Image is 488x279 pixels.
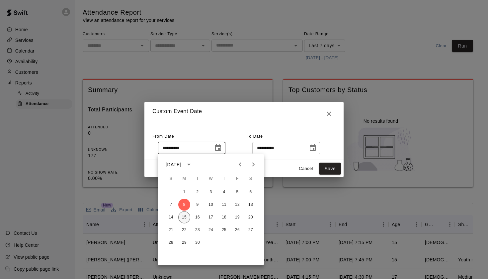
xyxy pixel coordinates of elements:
span: Wednesday [205,172,217,186]
button: 21 [165,224,177,236]
button: 23 [192,224,203,236]
button: 6 [245,186,257,198]
button: 11 [218,199,230,211]
button: 17 [205,211,217,223]
button: Choose date, selected date is Sep 15, 2025 [306,141,319,155]
button: 1 [178,186,190,198]
span: Sunday [165,172,177,186]
span: Tuesday [192,172,203,186]
button: 10 [205,199,217,211]
span: Thursday [218,172,230,186]
button: 26 [231,224,243,236]
button: 19 [231,211,243,223]
span: Monday [178,172,190,186]
h2: Custom Event Date [144,102,344,126]
button: Next month [247,158,260,171]
button: 29 [178,237,190,249]
span: Friday [231,172,243,186]
button: 7 [165,199,177,211]
button: Cancel [295,164,316,174]
span: Saturday [245,172,257,186]
button: Close [322,107,336,120]
button: Previous month [233,158,247,171]
button: 30 [192,237,203,249]
button: 16 [192,211,203,223]
button: 28 [165,237,177,249]
button: 12 [231,199,243,211]
button: 2 [192,186,203,198]
button: Choose date, selected date is Sep 8, 2025 [211,141,225,155]
button: 24 [205,224,217,236]
button: 3 [205,186,217,198]
button: Save [319,163,341,175]
span: To Date [247,134,263,139]
div: [DATE] [166,161,181,168]
button: 15 [178,211,190,223]
button: 4 [218,186,230,198]
button: 9 [192,199,203,211]
button: 20 [245,211,257,223]
button: calendar view is open, switch to year view [183,159,195,170]
button: 14 [165,211,177,223]
button: 5 [231,186,243,198]
button: 27 [245,224,257,236]
button: 8 [178,199,190,211]
button: 18 [218,211,230,223]
span: From Date [152,134,174,139]
button: 25 [218,224,230,236]
button: 22 [178,224,190,236]
button: 13 [245,199,257,211]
